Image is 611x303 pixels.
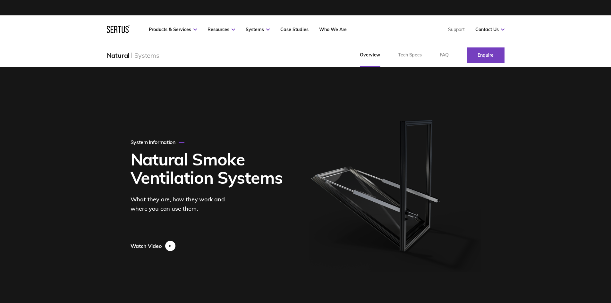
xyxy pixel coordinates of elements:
a: Tech Specs [389,44,431,67]
a: Systems [246,27,270,32]
a: Enquire [467,47,505,63]
div: Watch Video [131,241,162,251]
a: Support [448,27,465,32]
a: Contact Us [475,27,505,32]
a: Who We Are [319,27,347,32]
div: Systems [134,51,159,59]
div: Natural [107,51,130,59]
div: What they are, how they work and where you can use them. [131,195,236,214]
a: Resources [208,27,235,32]
a: Case Studies [280,27,309,32]
a: Products & Services [149,27,197,32]
h1: Natural Smoke Ventilation Systems [131,150,288,187]
div: System Information [131,139,184,145]
a: FAQ [431,44,458,67]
